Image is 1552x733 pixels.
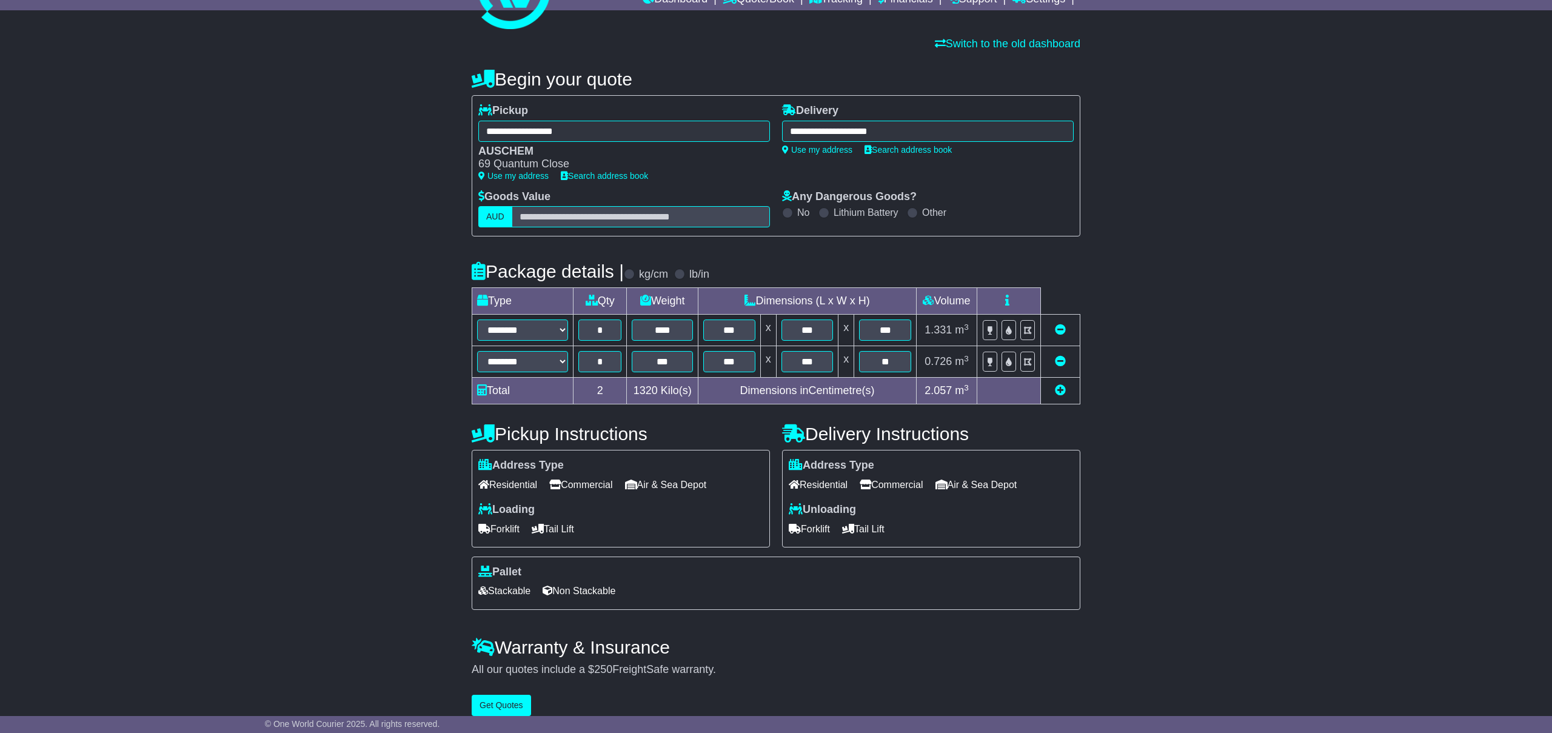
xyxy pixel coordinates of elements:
[789,503,856,517] label: Unloading
[1055,324,1066,336] a: Remove this item
[574,288,627,315] td: Qty
[935,475,1017,494] span: Air & Sea Depot
[265,719,440,729] span: © One World Courier 2025. All rights reserved.
[478,171,549,181] a: Use my address
[472,424,770,444] h4: Pickup Instructions
[478,145,758,158] div: AUSCHEM
[760,346,776,378] td: x
[627,288,698,315] td: Weight
[760,315,776,346] td: x
[478,520,520,538] span: Forklift
[955,324,969,336] span: m
[472,695,531,716] button: Get Quotes
[549,475,612,494] span: Commercial
[797,207,809,218] label: No
[865,145,952,155] a: Search address book
[964,383,969,392] sup: 3
[698,288,917,315] td: Dimensions (L x W x H)
[838,315,854,346] td: x
[789,520,830,538] span: Forklift
[782,190,917,204] label: Any Dangerous Goods?
[478,566,521,579] label: Pallet
[478,459,564,472] label: Address Type
[1055,355,1066,367] a: Remove this item
[627,378,698,404] td: Kilo(s)
[925,324,952,336] span: 1.331
[838,346,854,378] td: x
[925,384,952,397] span: 2.057
[698,378,917,404] td: Dimensions in Centimetre(s)
[834,207,898,218] label: Lithium Battery
[532,520,574,538] span: Tail Lift
[478,104,528,118] label: Pickup
[689,268,709,281] label: lb/in
[478,503,535,517] label: Loading
[860,475,923,494] span: Commercial
[478,190,550,204] label: Goods Value
[782,104,838,118] label: Delivery
[916,288,977,315] td: Volume
[478,206,512,227] label: AUD
[922,207,946,218] label: Other
[789,459,874,472] label: Address Type
[955,355,969,367] span: m
[472,69,1080,89] h4: Begin your quote
[842,520,885,538] span: Tail Lift
[472,637,1080,657] h4: Warranty & Insurance
[935,38,1080,50] a: Switch to the old dashboard
[472,288,574,315] td: Type
[964,323,969,332] sup: 3
[478,158,758,171] div: 69 Quantum Close
[634,384,658,397] span: 1320
[925,355,952,367] span: 0.726
[789,475,848,494] span: Residential
[472,663,1080,677] div: All our quotes include a $ FreightSafe warranty.
[955,384,969,397] span: m
[574,378,627,404] td: 2
[782,424,1080,444] h4: Delivery Instructions
[472,378,574,404] td: Total
[782,145,852,155] a: Use my address
[472,261,624,281] h4: Package details |
[478,475,537,494] span: Residential
[594,663,612,675] span: 250
[639,268,668,281] label: kg/cm
[543,581,615,600] span: Non Stackable
[1055,384,1066,397] a: Add new item
[964,354,969,363] sup: 3
[625,475,707,494] span: Air & Sea Depot
[478,581,530,600] span: Stackable
[561,171,648,181] a: Search address book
